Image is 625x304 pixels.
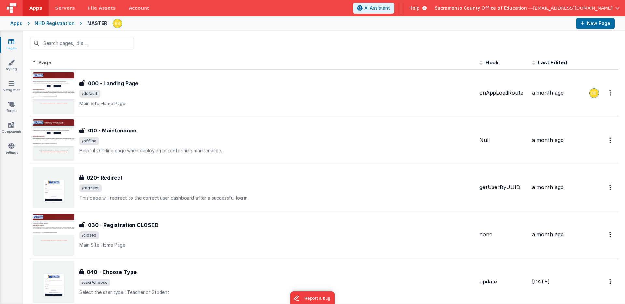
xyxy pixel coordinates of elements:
[79,90,100,98] span: /default
[29,5,42,11] span: Apps
[533,5,613,11] span: [EMAIL_ADDRESS][DOMAIN_NAME]
[38,59,51,66] span: Page
[532,137,564,143] span: a month ago
[79,289,474,296] p: Select the user type : Teacher or Student
[79,137,99,145] span: /offline
[435,5,533,11] span: Sacramento County Office of Education —
[88,5,116,11] span: File Assets
[532,184,564,190] span: a month ago
[88,127,136,134] h3: 010 - Maintenance
[10,20,22,27] div: Apps
[605,181,616,194] button: Options
[79,279,110,286] span: /user/choose
[605,275,616,288] button: Options
[79,100,474,107] p: Main Site Home Page
[55,5,75,11] span: Servers
[113,19,122,28] img: 3aae05562012a16e32320df8a0cd8a1d
[435,5,620,11] button: Sacramento County Office of Education — [EMAIL_ADDRESS][DOMAIN_NAME]
[87,20,107,27] div: MASTER
[479,231,527,238] div: none
[88,221,159,229] h3: 030 - Registration CLOSED
[532,278,549,285] span: [DATE]
[79,231,99,239] span: /closed
[30,37,134,49] input: Search pages, id's ...
[532,90,564,96] span: a month ago
[605,228,616,241] button: Options
[479,278,527,285] div: update
[35,20,75,27] div: NHD Registration
[79,184,102,192] span: /redirect
[485,59,499,66] span: Hook
[532,231,564,238] span: a month ago
[605,133,616,147] button: Options
[590,89,599,98] img: 3aae05562012a16e32320df8a0cd8a1d
[479,136,527,144] div: Null
[88,79,138,87] h3: 000 - Landing Page
[479,89,527,97] div: onAppLoadRoute
[364,5,390,11] span: AI Assistant
[479,184,527,191] div: getUserByUUID
[576,18,615,29] button: New Page
[87,268,137,276] h3: 040 - Choose Type
[409,5,420,11] span: Help
[79,242,474,248] p: Main Site Home Page
[87,174,123,182] h3: 020- Redirect
[538,59,567,66] span: Last Edited
[605,86,616,100] button: Options
[79,195,474,201] p: This page will redirect to the correct user dashboard after a successful log in.
[79,147,474,154] p: Helpful Off-line page when deploying or performing maintenance.
[353,3,394,14] button: AI Assistant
